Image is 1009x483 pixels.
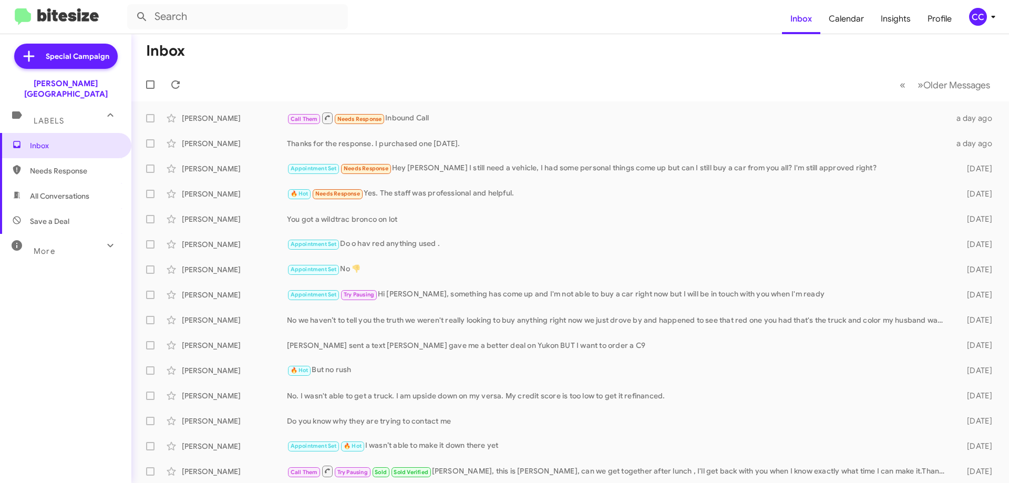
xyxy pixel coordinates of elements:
[950,138,1001,149] div: a day ago
[287,390,950,401] div: No. I wasn't able to get a truck. I am upside down on my versa. My credit score is too low to get...
[287,188,950,200] div: Yes. The staff was professional and helpful.
[34,246,55,256] span: More
[127,4,348,29] input: Search
[287,416,950,426] div: Do you know why they are trying to contact me
[337,116,382,122] span: Needs Response
[344,291,374,298] span: Try Pausing
[30,140,119,151] span: Inbox
[14,44,118,69] a: Special Campaign
[291,165,337,172] span: Appointment Set
[950,163,1001,174] div: [DATE]
[950,315,1001,325] div: [DATE]
[950,416,1001,426] div: [DATE]
[923,79,990,91] span: Older Messages
[820,4,872,34] a: Calendar
[950,441,1001,451] div: [DATE]
[894,74,996,96] nav: Page navigation example
[919,4,960,34] a: Profile
[394,469,428,476] span: Sold Verified
[950,340,1001,351] div: [DATE]
[960,8,997,26] button: CC
[287,364,950,376] div: But no rush
[287,315,950,325] div: No we haven’t to tell you the truth we weren't really looking to buy anything right now we just d...
[337,469,368,476] span: Try Pausing
[291,291,337,298] span: Appointment Set
[182,390,287,401] div: [PERSON_NAME]
[291,443,337,449] span: Appointment Set
[782,4,820,34] a: Inbox
[182,441,287,451] div: [PERSON_NAME]
[182,239,287,250] div: [PERSON_NAME]
[182,214,287,224] div: [PERSON_NAME]
[287,263,950,275] div: No 👎
[34,116,64,126] span: Labels
[950,239,1001,250] div: [DATE]
[182,290,287,300] div: [PERSON_NAME]
[182,189,287,199] div: [PERSON_NAME]
[950,466,1001,477] div: [DATE]
[291,469,318,476] span: Call Them
[30,191,89,201] span: All Conversations
[950,365,1001,376] div: [DATE]
[872,4,919,34] a: Insights
[182,264,287,275] div: [PERSON_NAME]
[900,78,905,91] span: «
[950,390,1001,401] div: [DATE]
[182,163,287,174] div: [PERSON_NAME]
[287,289,950,301] div: Hi [PERSON_NAME], something has come up and I'm not able to buy a car right now but I will be in ...
[287,340,950,351] div: [PERSON_NAME] sent a text [PERSON_NAME] gave me a better deal on Yukon BUT I want to order a C9
[182,466,287,477] div: [PERSON_NAME]
[182,315,287,325] div: [PERSON_NAME]
[287,111,950,125] div: Inbound Call
[969,8,987,26] div: CC
[950,264,1001,275] div: [DATE]
[950,290,1001,300] div: [DATE]
[182,138,287,149] div: [PERSON_NAME]
[30,216,69,227] span: Save a Deal
[30,166,119,176] span: Needs Response
[315,190,360,197] span: Needs Response
[182,365,287,376] div: [PERSON_NAME]
[287,138,950,149] div: Thanks for the response. I purchased one [DATE].
[950,189,1001,199] div: [DATE]
[950,113,1001,124] div: a day ago
[287,214,950,224] div: You got a wildtrac bronco on lot
[375,469,387,476] span: Sold
[287,440,950,452] div: I wasn’t able to make it down there yet
[46,51,109,61] span: Special Campaign
[287,465,950,478] div: [PERSON_NAME], this is [PERSON_NAME], can we get together after lunch , I'll get back with you wh...
[182,340,287,351] div: [PERSON_NAME]
[287,238,950,250] div: Do o hav red anything used .
[291,367,308,374] span: 🔥 Hot
[291,116,318,122] span: Call Them
[344,165,388,172] span: Needs Response
[893,74,912,96] button: Previous
[146,43,185,59] h1: Inbox
[291,190,308,197] span: 🔥 Hot
[950,214,1001,224] div: [DATE]
[911,74,996,96] button: Next
[291,266,337,273] span: Appointment Set
[182,113,287,124] div: [PERSON_NAME]
[344,443,362,449] span: 🔥 Hot
[287,162,950,174] div: Hey [PERSON_NAME] I still need a vehicle, I had some personal things come up but can I still buy ...
[182,416,287,426] div: [PERSON_NAME]
[918,78,923,91] span: »
[291,241,337,248] span: Appointment Set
